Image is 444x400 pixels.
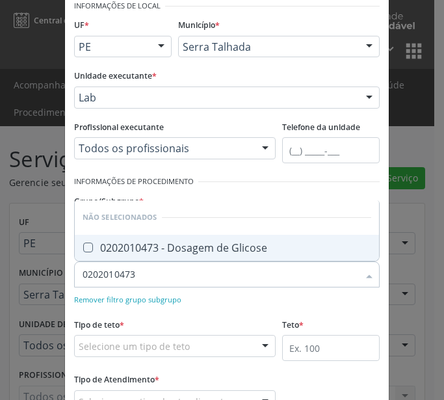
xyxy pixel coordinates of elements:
small: Informações de Procedimento [74,176,194,187]
label: UF [74,16,89,36]
input: Buscar por procedimento [83,261,358,287]
small: Remover filtro grupo subgrupo [74,295,181,304]
label: Município [178,16,220,36]
span: PE [79,40,145,53]
input: Ex. 100 [282,335,380,361]
label: Teto [282,315,304,335]
input: (__) _____-___ [282,137,380,163]
span: Serra Talhada [183,40,353,53]
label: Tipo de Atendimento [74,370,159,390]
label: Grupo/Subgrupo [74,191,144,211]
label: Unidade executante [74,66,157,87]
span: Lab [79,91,353,104]
span: Todos os profissionais [79,142,249,155]
div: 0202010473 - Dosagem de Glicose [83,243,371,253]
small: Informações de Local [74,1,161,12]
span: Selecione um tipo de teto [79,340,190,353]
label: Telefone da unidade [282,118,360,138]
label: Tipo de teto [74,315,124,335]
label: Profissional executante [74,118,164,138]
a: Remover filtro grupo subgrupo [74,293,181,305]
